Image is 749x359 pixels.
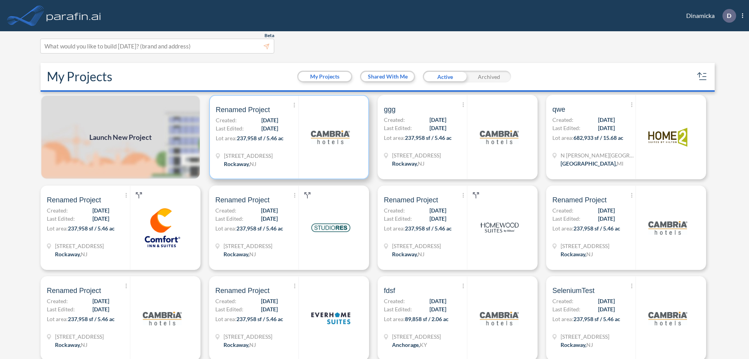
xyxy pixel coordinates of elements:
span: Created: [552,116,573,124]
span: 89,858 sf / 2.06 ac [405,316,449,322]
span: [DATE] [261,206,278,214]
img: logo [143,208,182,247]
span: NJ [250,161,256,167]
span: Created: [47,206,68,214]
span: 321 Mt Hope Ave [392,151,441,159]
span: 682,933 sf / 15.68 ac [573,134,623,141]
span: [DATE] [92,305,109,313]
span: [DATE] [92,214,109,223]
h2: My Projects [47,69,112,84]
button: My Projects [298,72,351,81]
span: Rockaway , [392,251,418,257]
div: Anchorage, KY [392,341,427,349]
img: add [41,95,201,179]
span: Renamed Project [552,195,607,205]
img: logo [480,208,519,247]
span: [DATE] [430,116,446,124]
img: logo [311,208,350,247]
div: Archived [467,71,511,82]
span: NJ [249,251,256,257]
span: Rockaway , [55,251,81,257]
span: [DATE] [92,206,109,214]
img: logo [648,299,687,338]
span: 321 Mt Hope Ave [224,242,272,250]
span: Last Edited: [552,214,580,223]
span: [GEOGRAPHIC_DATA] , [561,160,617,167]
span: KY [420,341,427,348]
span: NJ [81,341,87,348]
span: Renamed Project [47,286,101,295]
span: Last Edited: [552,305,580,313]
img: logo [648,118,687,157]
span: Created: [384,297,405,305]
span: [DATE] [598,297,615,305]
a: Launch New Project [41,95,201,179]
span: [DATE] [430,214,446,223]
img: logo [480,118,519,157]
span: Anchorage , [392,341,420,348]
button: Shared With Me [361,72,414,81]
span: N Wyndham Hill Dr NE [561,151,635,159]
span: Rockaway , [224,341,249,348]
span: Created: [215,206,236,214]
span: Created: [216,116,237,124]
span: Lot area: [384,316,405,322]
span: [DATE] [430,297,446,305]
span: Lot area: [384,225,405,232]
span: 321 Mt Hope Ave [561,332,609,341]
span: Rockaway , [561,341,586,348]
span: NJ [249,341,256,348]
span: [DATE] [92,297,109,305]
button: sort [696,70,708,83]
img: logo [143,299,182,338]
span: Last Edited: [384,214,412,223]
span: [DATE] [430,305,446,313]
span: [DATE] [261,124,278,132]
span: Last Edited: [47,305,75,313]
span: Rockaway , [55,341,81,348]
span: [DATE] [598,124,615,132]
div: Active [423,71,467,82]
span: Created: [552,206,573,214]
span: qwe [552,105,565,114]
div: Rockaway, NJ [224,341,256,349]
span: Lot area: [47,225,68,232]
span: Last Edited: [47,214,75,223]
span: [DATE] [261,214,278,223]
div: Rockaway, NJ [224,250,256,258]
div: Rockaway, NJ [55,341,87,349]
div: Dinamicka [674,9,743,23]
span: Lot area: [47,316,68,322]
div: Rockaway, NJ [55,250,87,258]
span: Rockaway , [224,251,249,257]
span: Last Edited: [215,214,243,223]
div: Rockaway, NJ [392,250,424,258]
span: MI [617,160,623,167]
img: logo [648,208,687,247]
span: Renamed Project [215,195,270,205]
span: [DATE] [598,214,615,223]
span: Rockaway , [224,161,250,167]
span: 237,958 sf / 5.46 ac [405,225,452,232]
span: Last Edited: [384,124,412,132]
span: Renamed Project [47,195,101,205]
span: [DATE] [261,297,278,305]
span: ggg [384,105,396,114]
span: SeleniumTest [552,286,595,295]
span: 321 Mt Hope Ave [392,242,441,250]
span: Created: [215,297,236,305]
span: Beta [264,32,274,39]
p: D [727,12,731,19]
span: Created: [384,116,405,124]
span: Last Edited: [216,124,244,132]
span: Lot area: [215,225,236,232]
span: Created: [552,297,573,305]
span: [DATE] [430,206,446,214]
span: NJ [418,251,424,257]
span: 237,958 sf / 5.46 ac [573,316,620,322]
span: [DATE] [430,124,446,132]
span: 237,958 sf / 5.46 ac [68,225,115,232]
span: Renamed Project [216,105,270,114]
span: Lot area: [552,134,573,141]
span: Lot area: [215,316,236,322]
